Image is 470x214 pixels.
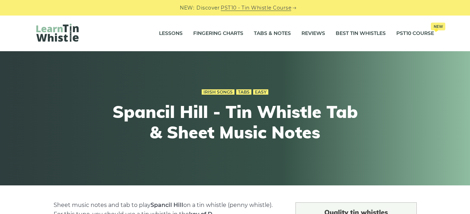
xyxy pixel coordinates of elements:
[254,25,291,42] a: Tabs & Notes
[431,23,445,30] span: New
[159,25,183,42] a: Lessons
[36,24,79,42] img: LearnTinWhistle.com
[193,25,243,42] a: Fingering Charts
[151,202,183,208] strong: Spancil Hill
[396,25,434,42] a: PST10 CourseNew
[301,25,325,42] a: Reviews
[236,89,251,95] a: Tabs
[202,89,234,95] a: Irish Songs
[105,102,365,142] h1: Spancil Hill - Tin Whistle Tab & Sheet Music Notes
[336,25,386,42] a: Best Tin Whistles
[253,89,268,95] a: Easy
